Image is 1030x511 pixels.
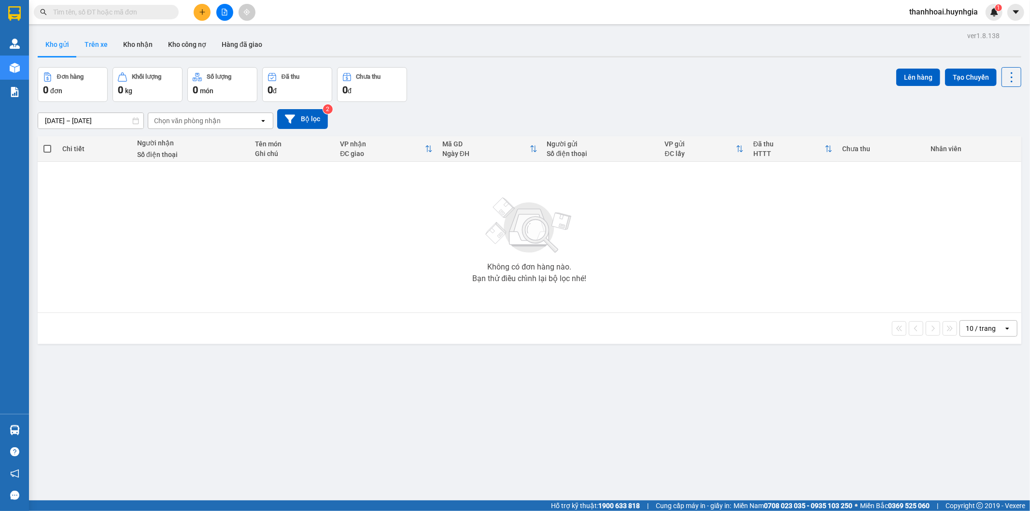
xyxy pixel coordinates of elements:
[481,192,578,259] img: svg+xml;base64,PHN2ZyBjbGFzcz0ibGlzdC1wbHVnX19zdmciIHhtbG5zPSJodHRwOi8vd3d3LnczLm9yZy8yMDAwL3N2Zy...
[38,113,143,128] input: Select a date range.
[255,140,330,148] div: Tên món
[255,150,330,157] div: Ghi chú
[335,136,437,162] th: Toggle SortBy
[340,140,425,148] div: VP nhận
[598,502,640,510] strong: 1900 633 818
[40,9,47,15] span: search
[966,324,996,333] div: 10 / trang
[62,145,127,153] div: Chi tiết
[665,150,736,157] div: ĐC lấy
[43,84,48,96] span: 0
[902,6,986,18] span: thanhhoai.huynhgia
[38,67,108,102] button: Đơn hàng0đơn
[442,150,530,157] div: Ngày ĐH
[200,87,213,95] span: món
[931,145,1016,153] div: Nhân viên
[50,87,62,95] span: đơn
[1012,8,1020,16] span: caret-down
[547,140,655,148] div: Người gửi
[647,500,649,511] span: |
[221,9,228,15] span: file-add
[1007,4,1024,21] button: caret-down
[753,150,825,157] div: HTTT
[997,4,1000,11] span: 1
[753,140,825,148] div: Đã thu
[243,9,250,15] span: aim
[193,84,198,96] span: 0
[748,136,837,162] th: Toggle SortBy
[115,33,160,56] button: Kho nhận
[937,500,938,511] span: |
[194,4,211,21] button: plus
[547,150,655,157] div: Số điện thoại
[277,109,328,129] button: Bộ lọc
[990,8,999,16] img: icon-new-feature
[10,447,19,456] span: question-circle
[656,500,731,511] span: Cung cấp máy in - giấy in:
[855,504,858,508] span: ⚪️
[472,275,586,283] div: Bạn thử điều chỉnh lại bộ lọc nhé!
[734,500,852,511] span: Miền Nam
[282,73,299,80] div: Đã thu
[342,84,348,96] span: 0
[125,87,132,95] span: kg
[10,39,20,49] img: warehouse-icon
[842,145,921,153] div: Chưa thu
[216,4,233,21] button: file-add
[764,502,852,510] strong: 0708 023 035 - 0935 103 250
[268,84,273,96] span: 0
[10,87,20,97] img: solution-icon
[487,263,571,271] div: Không có đơn hàng nào.
[132,73,161,80] div: Khối lượng
[995,4,1002,11] sup: 1
[273,87,277,95] span: đ
[660,136,748,162] th: Toggle SortBy
[259,117,267,125] svg: open
[551,500,640,511] span: Hỗ trợ kỹ thuật:
[340,150,425,157] div: ĐC giao
[10,63,20,73] img: warehouse-icon
[323,104,333,114] sup: 2
[888,502,930,510] strong: 0369 525 060
[1003,325,1011,332] svg: open
[348,87,352,95] span: đ
[262,67,332,102] button: Đã thu0đ
[154,116,221,126] div: Chọn văn phòng nhận
[239,4,255,21] button: aim
[337,67,407,102] button: Chưa thu0đ
[214,33,270,56] button: Hàng đã giao
[10,469,19,478] span: notification
[207,73,231,80] div: Số lượng
[38,33,77,56] button: Kho gửi
[187,67,257,102] button: Số lượng0món
[160,33,214,56] button: Kho công nợ
[976,502,983,509] span: copyright
[896,69,940,86] button: Lên hàng
[665,140,736,148] div: VP gửi
[356,73,381,80] div: Chưa thu
[77,33,115,56] button: Trên xe
[137,151,245,158] div: Số điện thoại
[53,7,167,17] input: Tìm tên, số ĐT hoặc mã đơn
[113,67,183,102] button: Khối lượng0kg
[967,30,1000,41] div: ver 1.8.138
[442,140,530,148] div: Mã GD
[10,491,19,500] span: message
[10,425,20,435] img: warehouse-icon
[137,139,245,147] div: Người nhận
[199,9,206,15] span: plus
[860,500,930,511] span: Miền Bắc
[945,69,997,86] button: Tạo Chuyến
[8,6,21,21] img: logo-vxr
[57,73,84,80] div: Đơn hàng
[118,84,123,96] span: 0
[437,136,542,162] th: Toggle SortBy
